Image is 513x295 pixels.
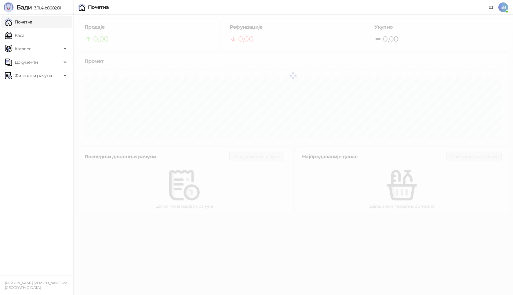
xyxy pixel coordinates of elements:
span: Каталог [15,43,31,55]
span: Фискални рачуни [15,70,52,82]
span: SB [498,2,508,12]
a: Каса [5,29,24,41]
span: 3.11.4-b868281 [32,5,61,11]
img: Logo [4,2,13,12]
span: Бади [16,4,32,11]
div: Почетна [88,5,109,10]
span: Документи [15,56,38,68]
a: Почетна [5,16,32,28]
small: [PERSON_NAME] [PERSON_NAME] PR [GEOGRAPHIC_DATA] [5,281,67,290]
a: Документација [486,2,496,12]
